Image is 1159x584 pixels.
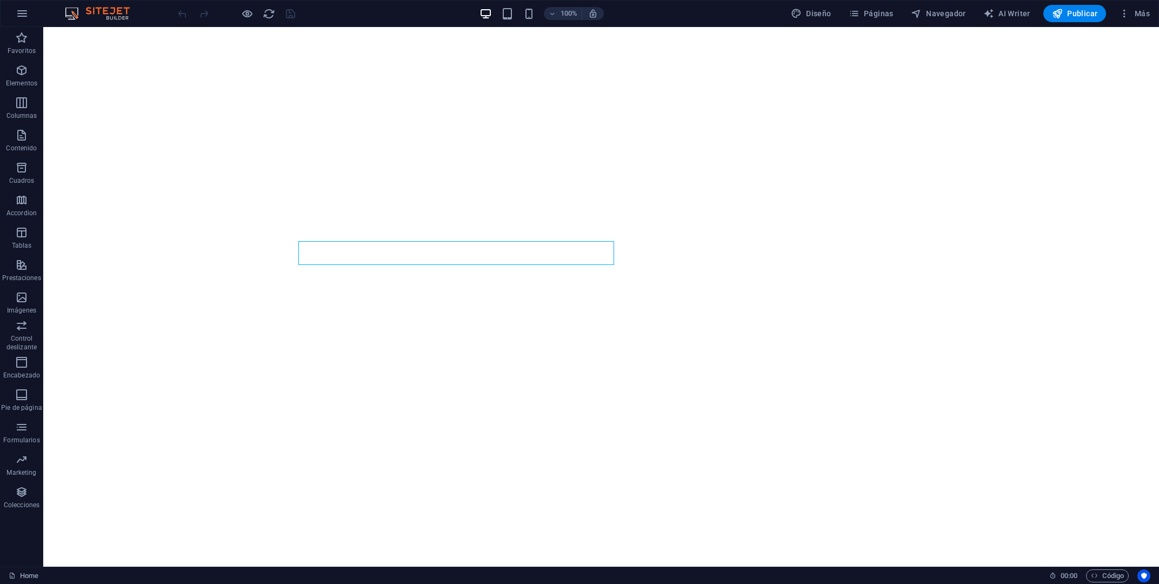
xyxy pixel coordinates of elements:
[1061,569,1077,582] span: 00 00
[4,501,39,509] p: Colecciones
[3,371,40,380] p: Encabezado
[241,7,254,20] button: Haz clic para salir del modo de previsualización y seguir editando
[849,8,894,19] span: Páginas
[6,468,36,477] p: Marketing
[979,5,1035,22] button: AI Writer
[262,7,275,20] button: reload
[6,111,37,120] p: Columnas
[560,7,577,20] h6: 100%
[844,5,898,22] button: Páginas
[9,569,38,582] a: Haz clic para cancelar la selección y doble clic para abrir páginas
[911,8,966,19] span: Navegador
[787,5,836,22] div: Diseño (Ctrl+Alt+Y)
[907,5,970,22] button: Navegador
[1091,569,1124,582] span: Código
[1137,569,1150,582] button: Usercentrics
[1119,8,1150,19] span: Más
[983,8,1030,19] span: AI Writer
[7,306,36,315] p: Imágenes
[3,436,39,444] p: Formularios
[1049,569,1078,582] h6: Tiempo de la sesión
[1052,8,1098,19] span: Publicar
[1043,5,1107,22] button: Publicar
[6,144,37,152] p: Contenido
[12,241,32,250] p: Tablas
[8,47,36,55] p: Favoritos
[2,274,41,282] p: Prestaciones
[9,176,35,185] p: Cuadros
[6,79,37,88] p: Elementos
[588,9,598,18] i: Al redimensionar, ajustar el nivel de zoom automáticamente para ajustarse al dispositivo elegido.
[1,403,42,412] p: Pie de página
[62,7,143,20] img: Editor Logo
[1068,572,1070,580] span: :
[263,8,275,20] i: Volver a cargar página
[1086,569,1129,582] button: Código
[544,7,582,20] button: 100%
[6,209,37,217] p: Accordion
[1115,5,1154,22] button: Más
[787,5,836,22] button: Diseño
[791,8,831,19] span: Diseño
